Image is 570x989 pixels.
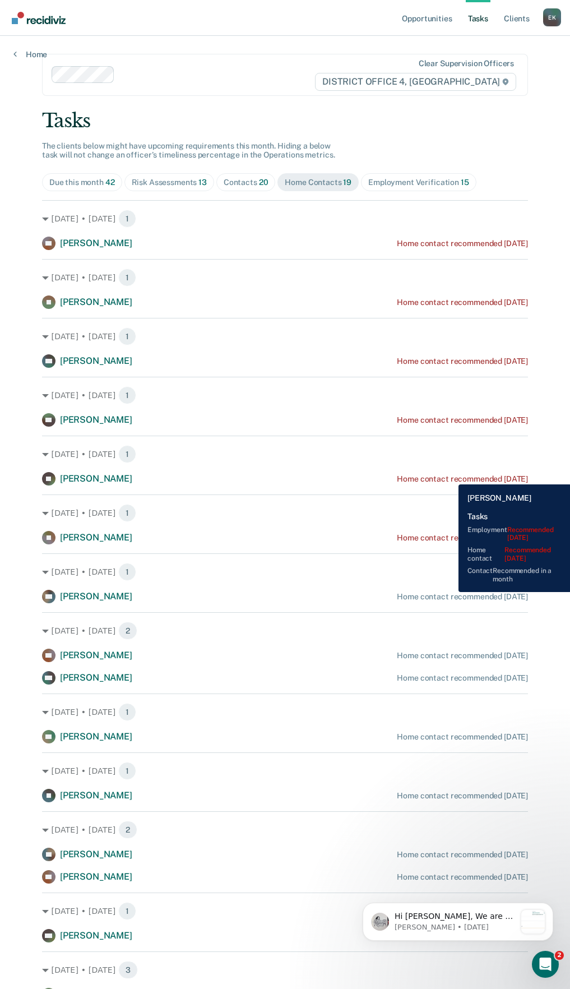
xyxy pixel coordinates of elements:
div: [DATE] • [DATE] 1 [42,327,528,345]
span: 1 [118,563,136,581]
span: 1 [118,210,136,228]
span: 1 [118,386,136,404]
span: 2 [118,821,137,839]
span: The clients below might have upcoming requirements this month. Hiding a below task will not chang... [42,141,335,160]
div: [DATE] • [DATE] 2 [42,821,528,839]
div: [DATE] • [DATE] 3 [42,961,528,979]
iframe: Intercom notifications message [346,880,570,959]
div: Home contact recommended [DATE] [397,791,528,801]
a: Home [13,49,47,59]
div: Home contact recommended [DATE] [397,850,528,859]
span: [PERSON_NAME] [60,672,132,683]
div: Risk Assessments [132,178,207,187]
span: [PERSON_NAME] [60,650,132,660]
div: Home contact recommended [DATE] [397,732,528,742]
span: 2 [555,951,564,960]
div: [DATE] • [DATE] 1 [42,563,528,581]
div: E K [543,8,561,26]
span: 1 [118,762,136,780]
div: [DATE] • [DATE] 1 [42,762,528,780]
div: Home contact recommended [DATE] [397,533,528,543]
div: [DATE] • [DATE] 1 [42,210,528,228]
span: [PERSON_NAME] [60,532,132,543]
span: 15 [461,178,469,187]
span: [PERSON_NAME] [60,473,132,484]
span: 1 [118,327,136,345]
span: 1 [118,504,136,522]
div: [DATE] • [DATE] 1 [42,902,528,920]
div: [DATE] • [DATE] 1 [42,269,528,286]
p: Message from Kim, sent 2w ago [49,42,170,52]
span: 1 [118,445,136,463]
div: Contacts [224,178,268,187]
div: Home contact recommended [DATE] [397,673,528,683]
div: Home contact recommended [DATE] [397,239,528,248]
span: [PERSON_NAME] [60,849,132,859]
span: Hi [PERSON_NAME], We are so excited to announce a brand new feature: AI case note search! 📣 Findi... [49,31,170,319]
div: Home contact recommended [DATE] [397,651,528,660]
div: Home contact recommended [DATE] [397,415,528,425]
div: [DATE] • [DATE] 2 [42,622,528,640]
div: Employment Verification [368,178,469,187]
span: [PERSON_NAME] [60,297,132,307]
span: DISTRICT OFFICE 4, [GEOGRAPHIC_DATA] [315,73,516,91]
span: [PERSON_NAME] [60,355,132,366]
div: Clear supervision officers [419,59,514,68]
div: Home contact recommended [DATE] [397,872,528,882]
div: Home contact recommended [DATE] [397,298,528,307]
span: [PERSON_NAME] [60,414,132,425]
div: Tasks [42,109,528,132]
span: [PERSON_NAME] [60,591,132,602]
div: [DATE] • [DATE] 1 [42,703,528,721]
span: 1 [118,269,136,286]
div: [DATE] • [DATE] 1 [42,504,528,522]
span: [PERSON_NAME] [60,238,132,248]
iframe: Intercom live chat [532,951,559,978]
span: 2 [118,622,137,640]
span: 42 [105,178,115,187]
span: 3 [118,961,138,979]
div: Home contact recommended [DATE] [397,474,528,484]
img: Recidiviz [12,12,66,24]
span: 1 [118,902,136,920]
div: Due this month [49,178,115,187]
div: [DATE] • [DATE] 1 [42,386,528,404]
div: [DATE] • [DATE] 1 [42,445,528,463]
div: Home Contacts [285,178,351,187]
span: 19 [343,178,351,187]
button: Profile dropdown button [543,8,561,26]
span: 1 [118,703,136,721]
span: 20 [259,178,268,187]
span: [PERSON_NAME] [60,790,132,801]
div: Home contact recommended [DATE] [397,592,528,602]
span: [PERSON_NAME] [60,871,132,882]
span: [PERSON_NAME] [60,731,132,742]
div: Home contact recommended [DATE] [397,357,528,366]
span: [PERSON_NAME] [60,930,132,941]
span: 13 [198,178,207,187]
